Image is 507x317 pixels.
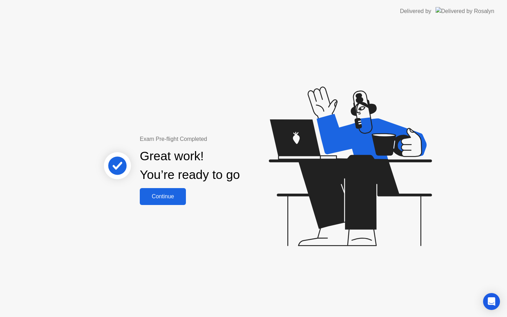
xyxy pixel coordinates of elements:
div: Delivered by [400,7,431,15]
img: Delivered by Rosalyn [436,7,494,15]
button: Continue [140,188,186,205]
div: Exam Pre-flight Completed [140,135,285,143]
div: Continue [142,193,184,200]
div: Great work! You’re ready to go [140,147,240,184]
div: Open Intercom Messenger [483,293,500,310]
